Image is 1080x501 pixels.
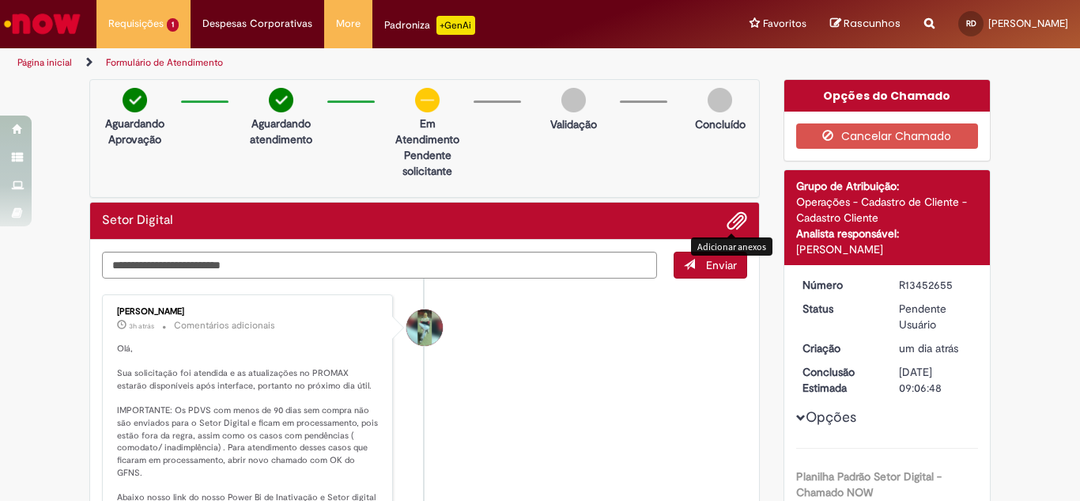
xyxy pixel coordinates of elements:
h2: Setor Digital Histórico de tíquete [102,214,173,228]
div: Operações - Cadastro de Cliente - Cadastro Cliente [796,194,979,226]
time: 28/08/2025 11:15:23 [129,321,154,331]
span: Rascunhos [844,16,901,31]
p: +GenAi [436,16,475,35]
img: circle-minus.png [415,88,440,112]
span: 3h atrás [129,321,154,331]
div: Pendente Usuário [899,301,972,332]
button: Adicionar anexos [727,211,747,231]
p: Aguardando Aprovação [96,116,173,147]
p: Pendente solicitante [389,147,466,179]
img: check-circle-green.png [123,88,147,112]
button: Cancelar Chamado [796,123,979,149]
div: Breno Duarte Eleoterio Da Costa [406,309,443,346]
span: 1 [167,18,179,32]
small: Comentários adicionais [174,319,275,332]
div: [PERSON_NAME] [117,307,380,317]
div: 27/08/2025 14:06:45 [899,340,972,356]
dt: Conclusão Estimada [791,364,888,396]
p: Validação [550,116,597,132]
button: Enviar [674,252,747,279]
div: Analista responsável: [796,226,979,241]
div: Grupo de Atribuição: [796,178,979,194]
span: Requisições [108,16,164,32]
span: Enviar [706,258,737,272]
div: [PERSON_NAME] [796,241,979,257]
span: [PERSON_NAME] [988,17,1068,30]
p: Aguardando atendimento [243,116,319,147]
div: Opções do Chamado [784,80,991,112]
div: [DATE] 09:06:48 [899,364,972,396]
textarea: Digite sua mensagem aqui... [102,252,657,279]
dt: Status [791,301,888,317]
img: img-circle-grey.png [708,88,732,112]
dt: Criação [791,340,888,356]
ul: Trilhas de página [12,48,708,78]
dt: Número [791,277,888,293]
a: Formulário de Atendimento [106,56,223,69]
span: Despesas Corporativas [202,16,312,32]
p: Concluído [695,116,746,132]
span: RD [966,18,976,28]
a: Rascunhos [830,17,901,32]
img: check-circle-green.png [269,88,293,112]
b: Planilha Padrão Setor Digital - Chamado NOW [796,469,942,499]
a: Página inicial [17,56,72,69]
span: More [336,16,361,32]
img: ServiceNow [2,8,83,40]
div: R13452655 [899,277,972,293]
span: um dia atrás [899,341,958,355]
span: Favoritos [763,16,806,32]
div: Adicionar anexos [691,237,772,256]
img: img-circle-grey.png [561,88,586,112]
p: Em Atendimento [389,116,466,147]
div: Padroniza [384,16,475,35]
